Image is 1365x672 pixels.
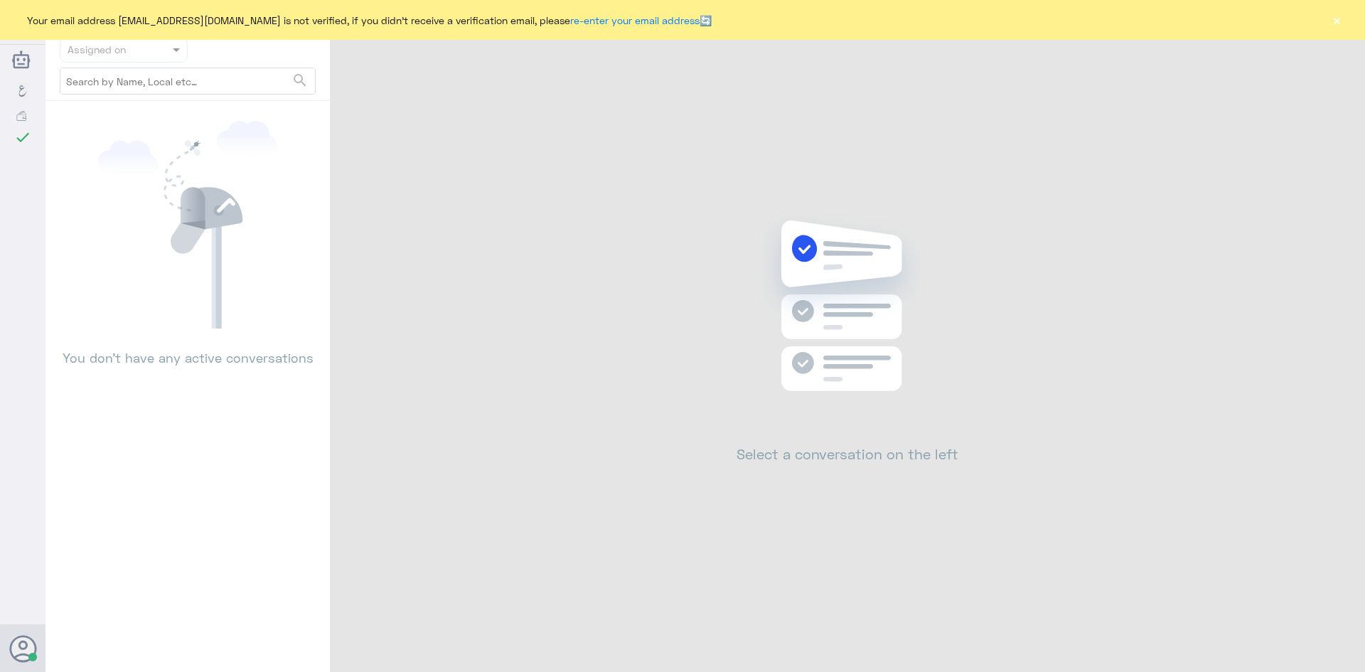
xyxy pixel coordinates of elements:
[60,329,316,368] p: You don’t have any active conversations
[60,68,315,94] input: Search by Name, Local etc…
[14,129,31,146] i: check
[737,445,958,462] h2: Select a conversation on the left
[291,69,309,92] button: search
[9,635,36,662] button: Avatar
[27,13,712,28] span: Your email address [EMAIL_ADDRESS][DOMAIN_NAME] is not verified, if you didn't receive a verifica...
[570,14,700,26] a: re-enter your email address
[291,72,309,89] span: search
[1329,13,1344,27] button: ×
